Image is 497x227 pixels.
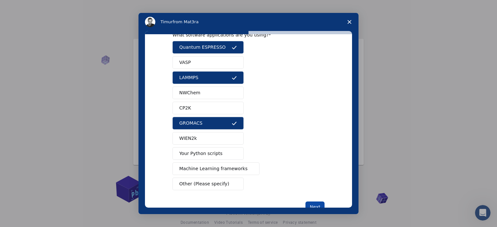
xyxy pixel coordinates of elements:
[172,102,244,114] button: CP2K
[179,150,223,157] span: Your Python scripts
[172,132,244,145] button: WIEN2k
[179,89,200,96] span: NWChem
[172,71,244,84] button: LAMMPS
[172,19,198,24] span: from Mat3ra
[179,181,229,187] span: Other (Please specify)
[172,178,244,190] button: Other (Please specify)
[179,105,191,111] span: CP2K
[13,5,36,10] span: Support
[179,165,248,172] span: Machine Learning frameworks
[179,59,191,66] span: VASP
[340,13,359,31] span: Close survey
[172,117,244,129] button: GROMACS
[145,17,155,27] img: Profile image for Timur
[172,87,244,99] button: NWChem
[172,56,244,69] button: VASP
[305,201,325,212] button: Next
[172,32,315,38] div: What software applications are you using?
[172,147,244,160] button: Your Python scripts
[172,41,244,54] button: Quantum ESPRESSO
[179,44,226,51] span: Quantum ESPRESSO
[179,120,203,127] span: GROMACS
[179,74,198,81] span: LAMMPS
[160,19,172,24] span: Timur
[179,135,197,142] span: WIEN2k
[172,162,260,175] button: Machine Learning frameworks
